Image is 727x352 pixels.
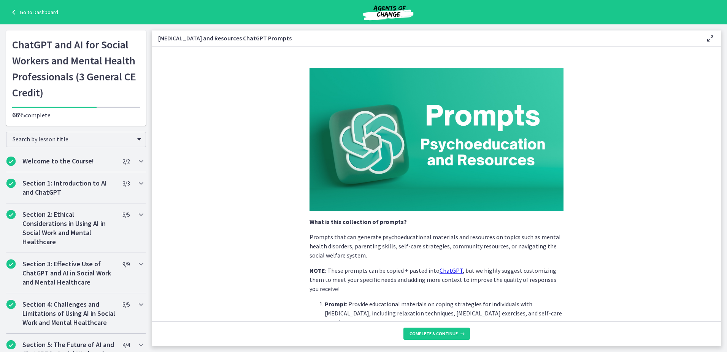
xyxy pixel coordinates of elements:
[122,300,130,309] span: 5 / 5
[9,8,58,17] a: Go to Dashboard
[22,210,115,246] h2: Section 2: Ethical Considerations in Using AI in Social Work and Mental Healthcare
[310,218,407,226] strong: What is this collection of prompts?
[343,3,434,21] img: Agents of Change
[122,210,130,219] span: 5 / 5
[6,157,16,166] i: Completed
[6,300,16,309] i: Completed
[440,267,463,274] a: ChatGPT
[325,300,346,308] strong: Prompt
[22,179,115,197] h2: Section 1: Introduction to AI and ChatGPT
[122,340,130,349] span: 4 / 4
[310,266,564,293] p: : These prompts can be copied + pasted into , but we highly suggest customizing them to meet your...
[158,34,694,43] h3: [MEDICAL_DATA] and Resources ChatGPT Prompts
[6,210,16,219] i: Completed
[6,132,146,147] div: Search by lesson title
[310,68,564,211] img: Slides_for_Title_Slides_for_ChatGPT_and_AI_for_Social_Work_%2824%29.png
[310,232,564,260] p: Prompts that can generate psychoeducational materials and resources on topics such as mental heal...
[310,267,325,274] strong: NOTE
[410,331,458,337] span: Complete & continue
[13,135,133,143] span: Search by lesson title
[122,259,130,269] span: 9 / 9
[12,37,140,101] h1: ChatGPT and AI for Social Workers and Mental Health Professionals (3 General CE Credit)
[403,328,470,340] button: Complete & continue
[6,179,16,188] i: Completed
[325,299,564,327] p: : Provide educational materials on coping strategies for individuals with [MEDICAL_DATA], includi...
[122,157,130,166] span: 2 / 2
[122,179,130,188] span: 3 / 3
[22,259,115,287] h2: Section 3: Effective Use of ChatGPT and AI in Social Work and Mental Healthcare
[12,110,25,119] span: 66%
[6,259,16,269] i: Completed
[22,300,115,327] h2: Section 4: Challenges and Limitations of Using AI in Social Work and Mental Healthcare
[12,110,140,120] p: complete
[6,340,16,349] i: Completed
[22,157,115,166] h2: Welcome to the Course!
